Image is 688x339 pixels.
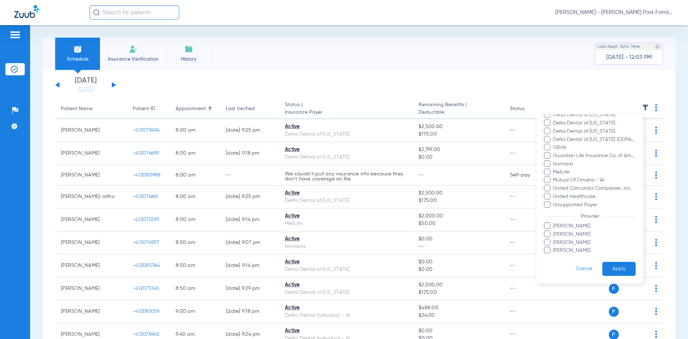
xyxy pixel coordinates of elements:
button: Apply [602,262,636,276]
button: Cancel [566,262,602,276]
span: United Healthcare [553,193,636,201]
span: Delta Dental of [US_STATE] [553,111,636,119]
span: [PERSON_NAME] [553,231,636,238]
span: [PERSON_NAME] [553,247,636,254]
span: Guardian Life Insurance Co. of America [553,152,636,160]
span: Humana [553,160,636,168]
span: GEHA [553,144,636,151]
span: [PERSON_NAME] [553,239,636,246]
span: [PERSON_NAME] [553,222,636,230]
span: Provider [576,214,603,219]
span: Unsupported Payer [553,201,636,209]
span: Delta Dental of [US_STATE] (DDPA) - AI [553,136,636,143]
span: United Concordia Companies, Inc. [553,185,636,192]
span: Mutual Of Omaha - AI [553,176,636,184]
span: MetLife [553,169,636,176]
span: Delta Dental of [US_STATE] [553,119,636,127]
span: Delta Dental of [US_STATE] [553,128,636,135]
